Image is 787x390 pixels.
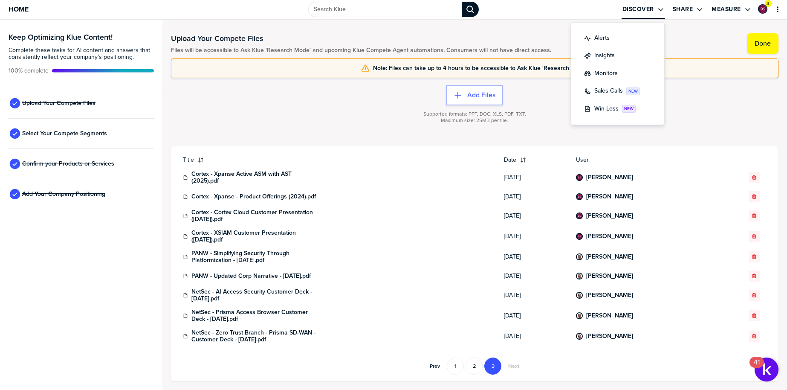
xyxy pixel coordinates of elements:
[504,292,566,299] span: [DATE]
[577,194,582,199] img: c8dd91ea4271c44a822c3a78e4bc3840-sml.png
[504,253,566,260] span: [DATE]
[191,209,319,223] a: Cortex - Cortex Cloud Customer Presentation ([DATE]).pdf
[308,2,462,17] input: Search Klue
[577,293,582,298] img: 3f52aea00f59351d4b34b17d24a3c45a-sml.png
[373,65,588,72] span: Note: Files can take up to 4 hours to be accessible to Ask Klue 'Research Mode'.
[441,117,508,124] span: Maximum size: 25MB per file.
[504,312,566,319] span: [DATE]
[712,6,741,13] label: Measure
[191,288,319,302] a: NetSec - AI Access Security Customer Deck - [DATE].pdf
[504,157,516,163] span: Date
[171,47,551,54] span: Files will be accessible to Ask Klue 'Research Mode' and upcoming Klue Compete Agent automations....
[594,87,623,96] label: Sales Calls
[594,34,610,43] label: Alerts
[425,358,445,375] button: Go to previous page
[576,312,583,319] div: Dan Wohlgemuth
[758,4,767,14] div: Denny Stripling
[594,51,615,60] label: Insights
[171,33,551,44] h1: Upload Your Compete Files
[191,273,311,279] a: PANW - Updated Corp Narrative - [DATE].pdf
[191,171,319,184] a: Cortex - Xpanse Active ASM with AST (2025).pdf
[576,157,713,163] span: User
[586,174,633,181] a: [PERSON_NAME]
[586,292,633,299] a: [PERSON_NAME]
[22,100,95,107] span: Upload Your Compete Files
[754,362,760,373] div: 41
[576,273,583,279] div: Dan Wohlgemuth
[586,333,633,340] a: [PERSON_NAME]
[504,174,566,181] span: [DATE]
[759,5,767,13] img: c8dd91ea4271c44a822c3a78e4bc3840-sml.png
[9,47,154,61] span: Complete these tasks for AI content and answers that consistently reflect your company’s position...
[578,29,657,47] button: discover:alerts
[577,175,582,180] img: c8dd91ea4271c44a822c3a78e4bc3840-sml.png
[191,250,319,264] a: PANW - Simplifying Security Through Platformization - [DATE].pdf
[586,273,633,279] a: [PERSON_NAME]
[576,253,583,260] div: Dan Wohlgemuth
[576,193,583,200] div: Denny Stripling
[577,313,582,318] img: 3f52aea00f59351d4b34b17d24a3c45a-sml.png
[9,67,49,74] span: Active
[576,233,583,240] div: Denny Stripling
[576,174,583,181] div: Denny Stripling
[577,234,582,239] img: c8dd91ea4271c44a822c3a78e4bc3840-sml.png
[423,111,526,117] span: Supported formats: PPT, DOC, XLS, PDF, TXT.
[594,69,618,78] label: Monitors
[503,358,524,375] button: Go to next page
[586,312,633,319] a: [PERSON_NAME]
[586,193,633,200] a: [PERSON_NAME]
[576,292,583,299] div: Dan Wohlgemuth
[576,333,583,340] div: Dan Wohlgemuth
[577,274,582,279] img: 3f52aea00f59351d4b34b17d24a3c45a-sml.png
[22,130,107,137] span: Select Your Compete Segments
[578,29,657,118] ul: Discover
[22,160,114,167] span: Confirm your Products or Services
[466,358,483,375] button: Go to page 2
[578,100,657,118] button: discover:win-loss
[462,2,479,17] div: Search Klue
[191,230,319,243] a: Cortex - XSIAM Customer Presentation ([DATE]).pdf
[504,212,566,219] span: [DATE]
[576,212,583,219] div: Denny Stripling
[755,39,771,48] label: Done
[622,6,654,13] label: Discover
[586,233,633,240] a: [PERSON_NAME]
[22,191,105,198] span: Add Your Company Positioning
[755,358,778,381] button: Open Resource Center, 41 new notifications
[586,253,633,260] a: [PERSON_NAME]
[191,193,316,200] a: Cortex - Xpanse - Product Offerings (2024).pdf
[504,333,566,340] span: [DATE]
[424,358,525,375] nav: Pagination Navigation
[673,6,693,13] label: Share
[586,212,633,219] a: [PERSON_NAME]
[624,105,634,112] span: NEW
[577,254,582,259] img: 3f52aea00f59351d4b34b17d24a3c45a-sml.png
[578,47,657,64] button: discover:insights
[191,329,319,343] a: NetSec - Zero Trust Branch - Prisma SD-WAN - Customer Deck - [DATE].pdf
[504,193,566,200] span: [DATE]
[578,82,657,100] button: discover:call-insights
[467,91,495,99] label: Add Files
[183,157,194,163] span: Title
[191,309,319,323] a: NetSec - Prisma Access Browser Customer Deck - [DATE].pdf
[577,213,582,218] img: c8dd91ea4271c44a822c3a78e4bc3840-sml.png
[594,105,619,114] label: Win-Loss
[577,334,582,339] img: 3f52aea00f59351d4b34b17d24a3c45a-sml.png
[757,3,768,15] a: Edit Profile
[504,273,566,279] span: [DATE]
[9,33,154,41] h3: Keep Optimizing Klue Content!
[767,0,770,7] span: 3
[504,233,566,240] span: [DATE]
[628,88,638,95] span: NEW
[578,65,657,82] button: discover:monitors
[9,6,29,13] span: Home
[447,358,464,375] button: Go to page 1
